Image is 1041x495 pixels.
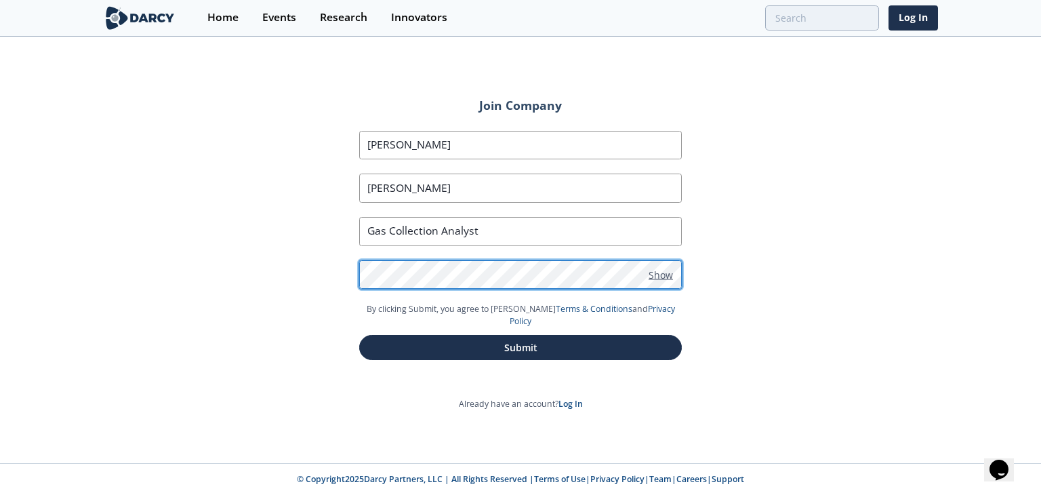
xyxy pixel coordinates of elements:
a: Log In [889,5,938,31]
div: Innovators [391,12,447,23]
img: logo-wide.svg [103,6,177,30]
a: Team [649,473,672,485]
div: Events [262,12,296,23]
button: Submit [359,335,682,360]
input: Last Name [359,174,682,203]
div: Research [320,12,367,23]
input: Job Title [359,217,682,246]
a: Log In [558,398,583,410]
a: Privacy Policy [510,303,675,327]
iframe: chat widget [984,441,1027,481]
input: First Name [359,131,682,160]
p: Already have an account? [321,398,720,410]
h2: Join Company [340,100,701,112]
input: Advanced Search [765,5,879,31]
a: Terms of Use [534,473,586,485]
a: Support [712,473,744,485]
a: Terms & Conditions [556,303,632,315]
p: By clicking Submit, you agree to [PERSON_NAME] and [359,303,682,328]
a: Careers [676,473,707,485]
a: Privacy Policy [590,473,645,485]
div: Home [207,12,239,23]
p: © Copyright 2025 Darcy Partners, LLC | All Rights Reserved | | | | | [19,473,1022,486]
span: Show [649,267,673,281]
